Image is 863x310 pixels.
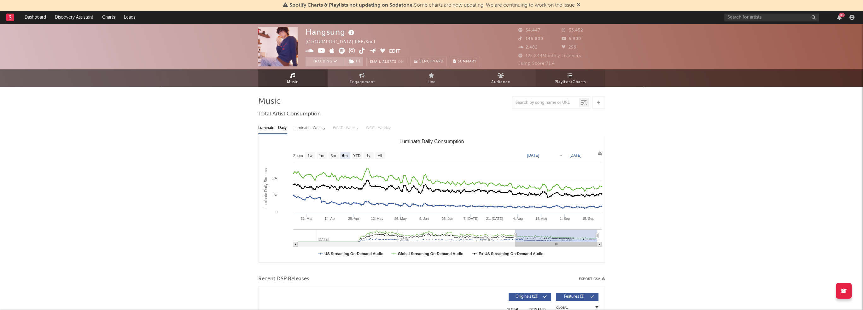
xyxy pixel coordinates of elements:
[294,123,327,133] div: Luminate - Weekly
[348,217,359,220] text: 28. Apr
[342,154,347,158] text: 6m
[293,154,303,158] text: Zoom
[324,252,383,256] text: US Streaming On-Demand Audio
[527,153,539,158] text: [DATE]
[275,210,277,214] text: 0
[559,153,563,158] text: →
[478,252,543,256] text: Ex-US Streaming On-Demand Audio
[518,54,581,58] span: 125,844 Monthly Listeners
[466,69,536,87] a: Audience
[518,37,543,41] span: 146,800
[274,193,277,197] text: 5k
[258,123,287,133] div: Luminate - Daily
[582,217,594,220] text: 15. Sep
[259,136,605,262] svg: Luminate Daily Consumption
[556,293,598,301] button: Features(3)
[300,217,312,220] text: 31. Mar
[350,79,375,86] span: Engagement
[306,27,356,37] div: Hangsung
[577,3,580,8] span: Dismiss
[263,168,268,208] text: Luminate Daily Streams
[560,217,570,220] text: 1. Sep
[399,139,464,144] text: Luminate Daily Consumption
[366,57,407,66] button: Email AlertsOn
[306,38,382,46] div: [GEOGRAPHIC_DATA] | R&B/Soul
[518,61,555,66] span: Jump Score: 71.4
[441,217,453,220] text: 23. Jun
[560,295,589,299] span: Features ( 3 )
[839,13,845,17] div: 43
[428,79,436,86] span: Live
[398,60,404,64] em: On
[536,69,605,87] a: Playlists/Charts
[491,79,510,86] span: Audience
[463,217,478,220] text: 7. [DATE]
[345,57,363,66] button: (1)
[562,45,577,50] span: 299
[394,217,407,220] text: 26. May
[555,79,586,86] span: Playlists/Charts
[398,252,463,256] text: Global Streaming On-Demand Audio
[330,154,336,158] text: 3m
[562,37,581,41] span: 5,900
[98,11,120,24] a: Charts
[535,217,547,220] text: 18. Aug
[419,58,443,66] span: Benchmark
[458,60,476,63] span: Summary
[324,217,335,220] text: 14. Apr
[345,57,364,66] span: ( 1 )
[450,57,480,66] button: Summary
[272,176,277,180] text: 10k
[289,3,412,8] span: Spotify Charts & Playlists not updating on Sodatone
[353,154,360,158] text: YTD
[377,154,382,158] text: All
[411,57,447,66] a: Benchmark
[562,28,583,32] span: 33,452
[319,154,324,158] text: 1m
[328,69,397,87] a: Engagement
[397,69,466,87] a: Live
[287,79,299,86] span: Music
[512,100,579,105] input: Search by song name or URL
[366,154,370,158] text: 1y
[513,217,522,220] text: 4. Aug
[837,15,842,20] button: 43
[258,69,328,87] a: Music
[513,295,542,299] span: Originals ( 13 )
[50,11,98,24] a: Discovery Assistant
[371,217,383,220] text: 12. May
[509,293,551,301] button: Originals(13)
[307,154,312,158] text: 1w
[258,275,309,283] span: Recent DSP Releases
[569,153,581,158] text: [DATE]
[486,217,503,220] text: 21. [DATE]
[419,217,429,220] text: 9. Jun
[258,110,321,118] span: Total Artist Consumption
[289,3,575,8] span: : Some charts are now updating. We are continuing to work on the issue
[306,57,345,66] button: Tracking
[120,11,140,24] a: Leads
[20,11,50,24] a: Dashboard
[518,45,538,50] span: 2,482
[518,28,540,32] span: 54,447
[724,14,819,21] input: Search for artists
[579,277,605,281] button: Export CSV
[389,48,400,56] button: Edit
